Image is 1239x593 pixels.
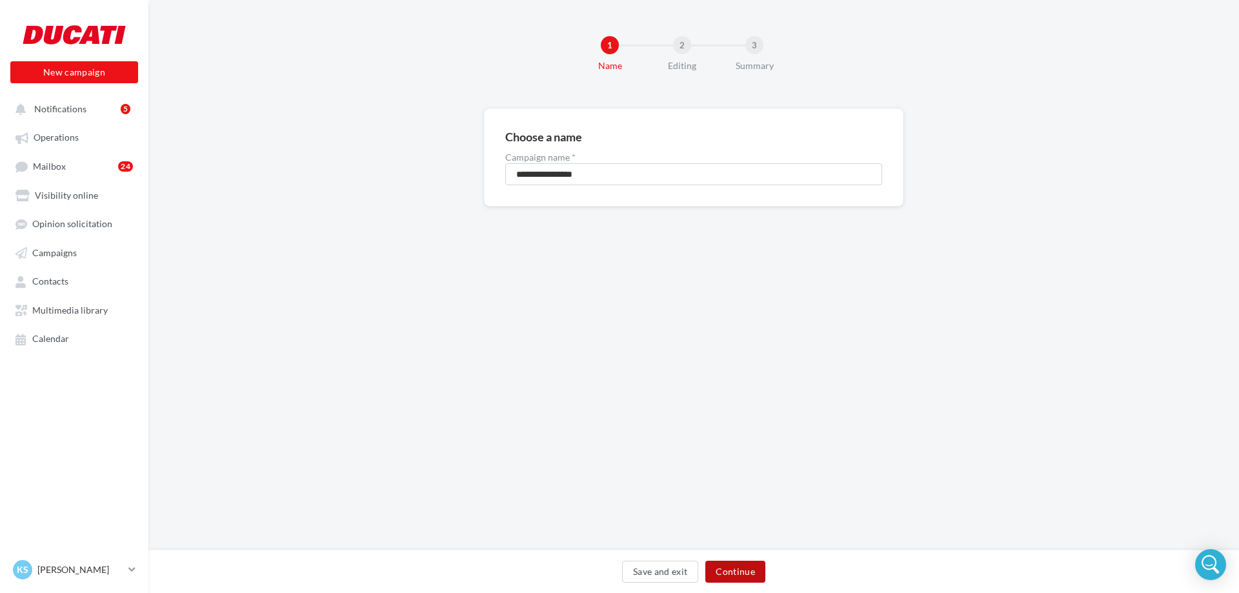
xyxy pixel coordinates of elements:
a: Operations [8,125,141,148]
span: Visibility online [35,190,98,201]
a: Campaigns [8,241,141,264]
div: 5 [121,104,130,114]
span: Notifications [34,103,86,114]
a: Opinion solicitation [8,212,141,235]
span: Multimedia library [32,305,108,316]
a: Visibility online [8,183,141,206]
button: Save and exit [622,561,699,583]
span: Mailbox [33,161,66,172]
span: KS [17,563,28,576]
p: [PERSON_NAME] [37,563,123,576]
a: Calendar [8,327,141,350]
div: 1 [601,36,619,54]
div: 2 [673,36,691,54]
div: Choose a name [505,131,582,143]
div: Summary [713,59,796,72]
span: Opinion solicitation [32,219,112,230]
div: Editing [641,59,723,72]
button: Notifications 5 [8,97,136,120]
button: New campaign [10,61,138,83]
a: KS [PERSON_NAME] [10,558,138,582]
label: Campaign name * [505,153,882,162]
span: Contacts [32,276,68,287]
a: Multimedia library [8,298,141,321]
div: 24 [118,161,133,172]
a: Contacts [8,269,141,292]
div: Name [569,59,651,72]
div: Open Intercom Messenger [1195,549,1226,580]
a: Mailbox24 [8,154,141,178]
span: Calendar [32,334,69,345]
div: 3 [745,36,763,54]
span: Operations [34,132,79,143]
button: Continue [705,561,765,583]
span: Campaigns [32,247,77,258]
